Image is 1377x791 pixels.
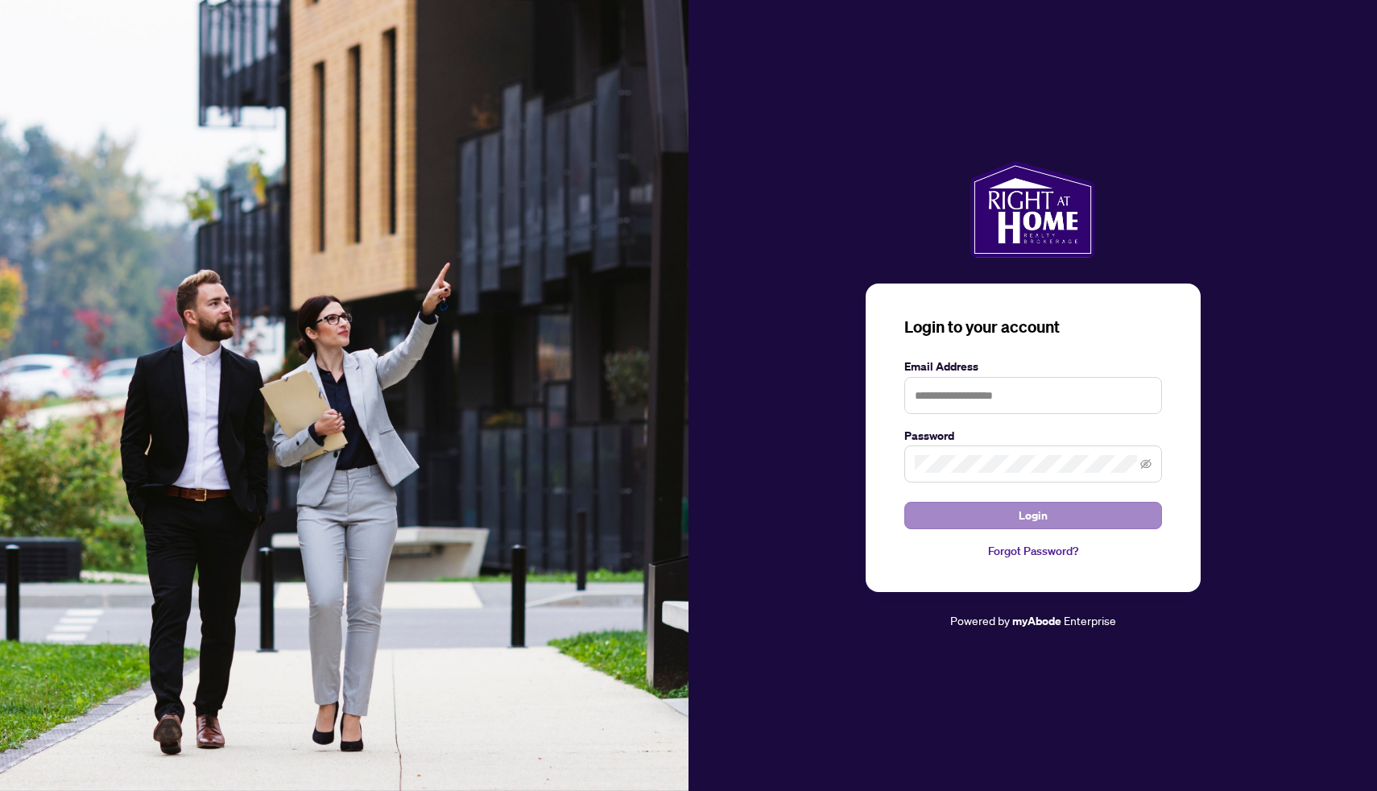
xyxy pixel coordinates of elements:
span: Enterprise [1064,613,1116,627]
a: Forgot Password? [904,542,1162,560]
span: Login [1019,503,1048,528]
a: myAbode [1012,612,1061,630]
button: Login [904,502,1162,529]
label: Email Address [904,358,1162,375]
span: Powered by [950,613,1010,627]
img: ma-logo [970,161,1095,258]
h3: Login to your account [904,316,1162,338]
label: Password [904,427,1162,445]
span: eye-invisible [1140,458,1152,470]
